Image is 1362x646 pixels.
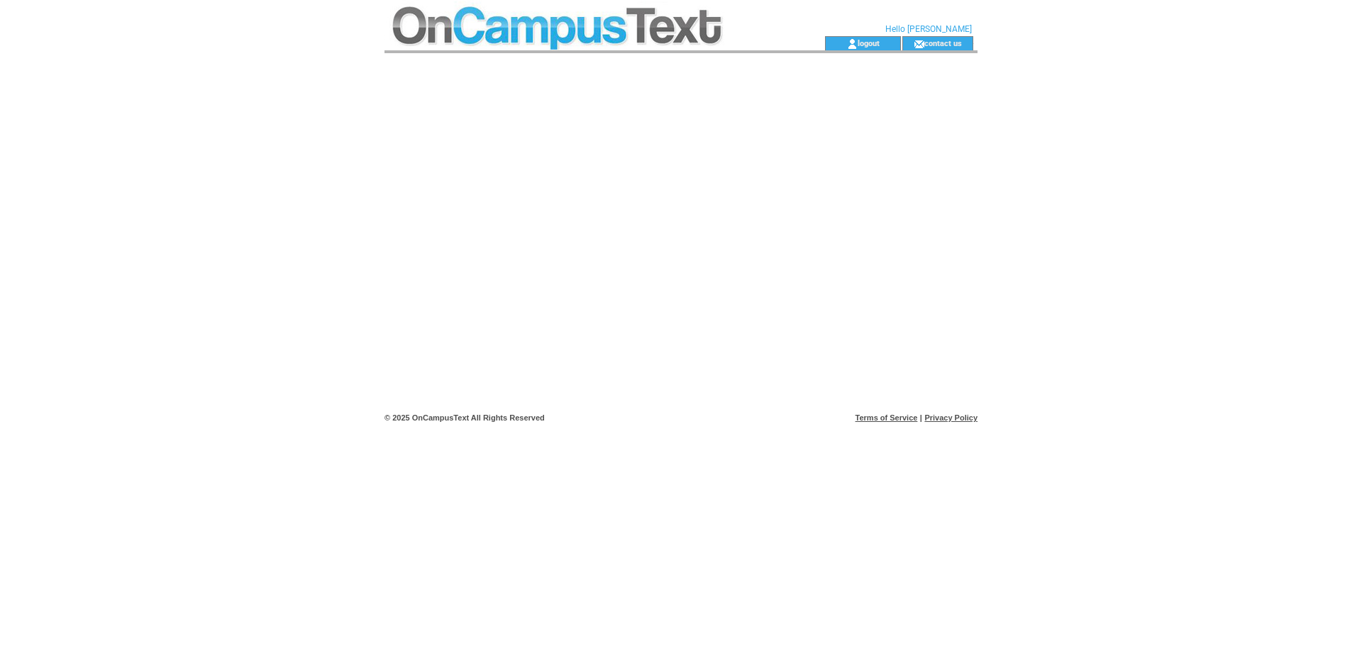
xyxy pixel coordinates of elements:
[924,38,962,48] a: contact us
[384,413,545,422] span: © 2025 OnCampusText All Rights Reserved
[856,413,918,422] a: Terms of Service
[858,38,880,48] a: logout
[847,38,858,50] img: account_icon.gif
[920,413,922,422] span: |
[924,413,978,422] a: Privacy Policy
[885,24,972,34] span: Hello [PERSON_NAME]
[914,38,924,50] img: contact_us_icon.gif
